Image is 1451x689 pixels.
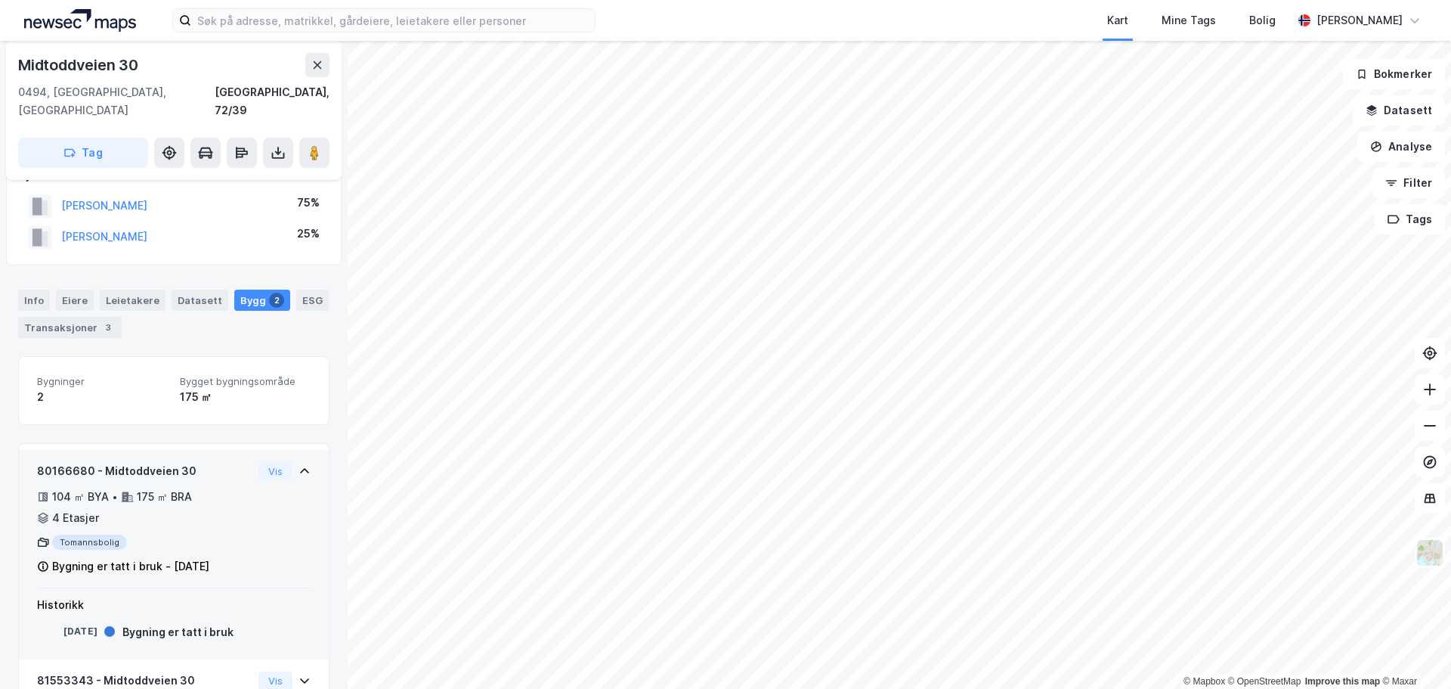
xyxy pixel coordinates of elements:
[297,225,320,243] div: 25%
[1183,676,1225,687] a: Mapbox
[122,623,234,641] div: Bygning er tatt i bruk
[1107,11,1128,29] div: Kart
[52,488,109,506] div: 104 ㎡ BYA
[37,375,168,388] span: Bygninger
[1375,616,1451,689] div: Kontrollprogram for chat
[1372,168,1445,198] button: Filter
[18,290,50,311] div: Info
[269,293,284,308] div: 2
[18,317,122,338] div: Transaksjoner
[52,557,209,576] div: Bygning er tatt i bruk - [DATE]
[18,83,215,119] div: 0494, [GEOGRAPHIC_DATA], [GEOGRAPHIC_DATA]
[1375,204,1445,234] button: Tags
[18,138,148,168] button: Tag
[1357,132,1445,162] button: Analyse
[234,290,290,311] div: Bygg
[1343,59,1445,89] button: Bokmerker
[1415,538,1444,567] img: Z
[137,488,192,506] div: 175 ㎡ BRA
[1316,11,1403,29] div: [PERSON_NAME]
[1353,95,1445,126] button: Datasett
[258,462,292,480] button: Vis
[172,290,228,311] div: Datasett
[18,53,141,77] div: Midtoddveien 30
[296,290,329,311] div: ESG
[37,462,252,480] div: 80166680 - Midtoddveien 30
[191,9,595,32] input: Søk på adresse, matrikkel, gårdeiere, leietakere eller personer
[215,83,329,119] div: [GEOGRAPHIC_DATA], 72/39
[37,596,311,614] div: Historikk
[37,388,168,406] div: 2
[112,491,118,503] div: •
[180,375,311,388] span: Bygget bygningsområde
[101,320,116,335] div: 3
[1375,616,1451,689] iframe: Chat Widget
[24,9,136,32] img: logo.a4113a55bc3d86da70a041830d287a7e.svg
[37,625,97,638] div: [DATE]
[297,194,320,212] div: 75%
[100,290,166,311] div: Leietakere
[180,388,311,406] div: 175 ㎡
[52,509,99,527] div: 4 Etasjer
[1305,676,1380,687] a: Improve this map
[1249,11,1276,29] div: Bolig
[1162,11,1216,29] div: Mine Tags
[56,290,94,311] div: Eiere
[1228,676,1301,687] a: OpenStreetMap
